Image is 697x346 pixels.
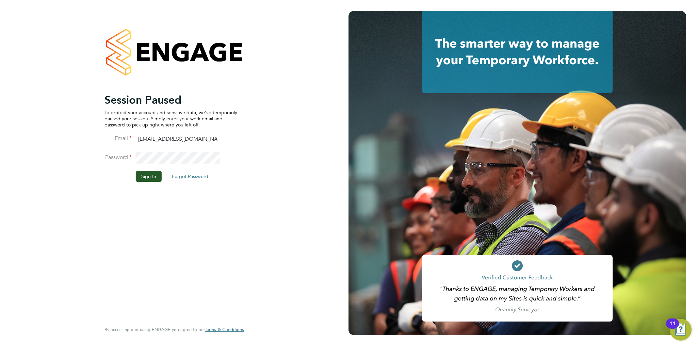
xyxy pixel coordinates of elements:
button: Open Resource Center, 11 new notifications [670,319,692,341]
button: Forgot Password [166,171,214,182]
label: Email [104,135,132,142]
label: Password [104,154,132,161]
p: To protect your account and sensitive data, we've temporarily paused your session. Simply enter y... [104,109,237,128]
span: By accessing and using ENGAGE you agree to our [104,327,244,332]
div: 11 [669,324,676,332]
button: Sign In [136,171,162,182]
a: Terms & Conditions [205,327,244,332]
input: Enter your work email... [136,133,220,145]
h2: Session Paused [104,93,237,107]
